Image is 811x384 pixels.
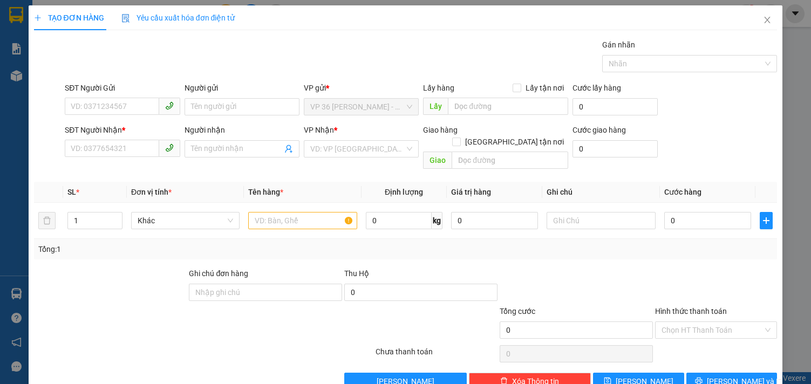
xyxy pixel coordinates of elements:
img: icon [121,14,130,23]
span: Lấy [423,98,448,115]
span: kg [432,212,442,229]
span: Định lượng [385,188,423,196]
span: Lấy tận nơi [521,82,568,94]
span: Giao [423,152,452,169]
span: Thu Hộ [344,269,369,278]
span: Giá trị hàng [451,188,491,196]
label: Cước lấy hàng [573,84,621,92]
span: close [763,16,772,24]
span: user-add [284,145,293,153]
span: Tên hàng [248,188,283,196]
span: TẠO ĐƠN HÀNG [34,13,104,22]
input: VD: Bàn, Ghế [248,212,357,229]
div: Tổng: 1 [38,243,314,255]
span: Cước hàng [664,188,701,196]
span: plus [34,14,42,22]
span: phone [165,143,174,152]
th: Ghi chú [542,182,659,203]
button: Close [752,5,782,36]
input: Ghi chú đơn hàng [189,284,342,301]
span: VP 36 Lê Thành Duy - Bà Rịa [310,99,412,115]
span: Đơn vị tính [131,188,172,196]
label: Gán nhãn [602,40,635,49]
div: Người gửi [185,82,299,94]
div: Người nhận [185,124,299,136]
div: SĐT Người Nhận [65,124,180,136]
div: SĐT Người Gửi [65,82,180,94]
input: Dọc đường [448,98,568,115]
span: [GEOGRAPHIC_DATA] tận nơi [461,136,568,148]
span: plus [760,216,772,225]
span: SL [67,188,76,196]
input: 0 [451,212,539,229]
label: Ghi chú đơn hàng [189,269,248,278]
input: Cước lấy hàng [573,98,658,115]
div: Chưa thanh toán [374,346,499,365]
input: Cước giao hàng [573,140,658,157]
span: Tổng cước [500,307,535,316]
span: Yêu cầu xuất hóa đơn điện tử [121,13,235,22]
span: VP Nhận [304,126,334,134]
button: plus [760,212,773,229]
label: Hình thức thanh toán [655,307,727,316]
input: Dọc đường [452,152,568,169]
input: Ghi Chú [547,212,655,229]
span: Giao hàng [423,126,458,134]
label: Cước giao hàng [573,126,626,134]
div: VP gửi [304,82,419,94]
span: Khác [138,212,233,229]
span: phone [165,101,174,110]
span: Lấy hàng [423,84,454,92]
button: delete [38,212,56,229]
